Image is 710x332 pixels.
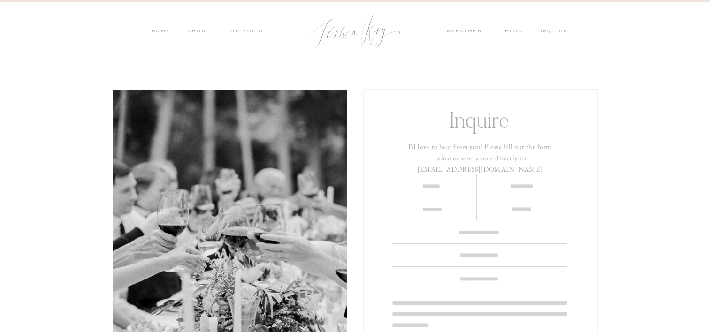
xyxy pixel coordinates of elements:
a: HOME [151,28,171,36]
a: blog [505,28,529,36]
a: investment [444,28,490,36]
h3: I'd love to hear from you! Please fill out the form below or send a note directly to [EMAIL_ADDRE... [402,141,558,169]
a: inquire [541,28,573,36]
h1: Inquire [402,106,557,131]
a: PORTFOLIO [225,28,264,36]
a: ABOUT [185,28,210,36]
